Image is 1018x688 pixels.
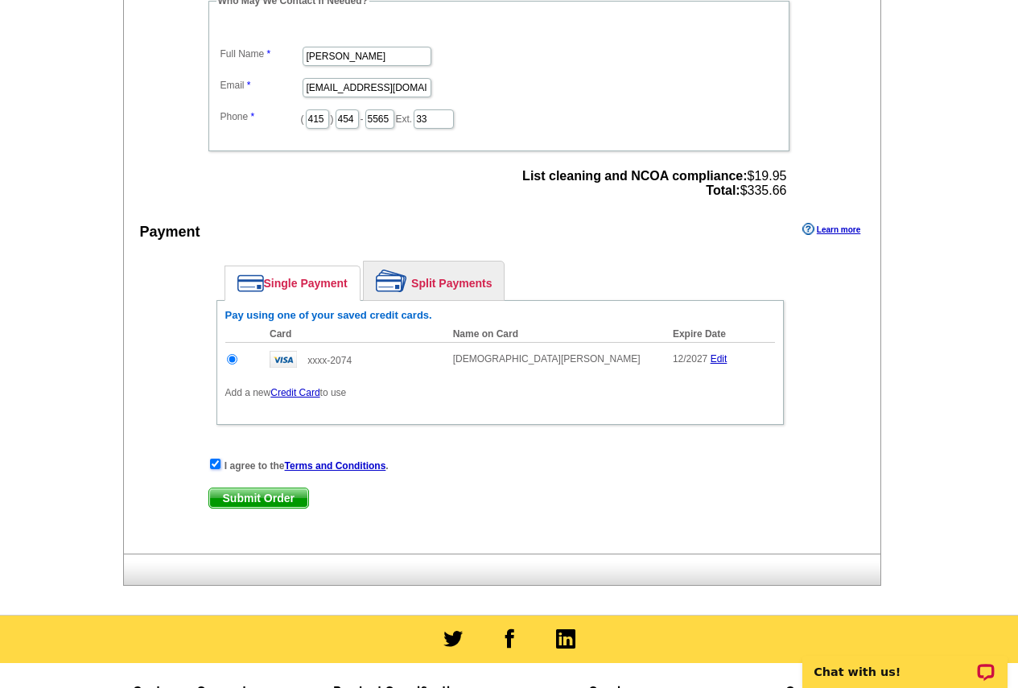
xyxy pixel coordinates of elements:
[262,326,445,343] th: Card
[711,353,727,365] a: Edit
[225,266,360,300] a: Single Payment
[673,353,707,365] span: 12/2027
[270,351,297,368] img: visa.gif
[270,387,319,398] a: Credit Card
[225,309,775,322] h6: Pay using one of your saved credit cards.
[522,169,747,183] strong: List cleaning and NCOA compliance:
[220,109,301,124] label: Phone
[307,355,352,366] span: xxxx-2074
[376,270,407,292] img: split-payment.png
[237,274,264,292] img: single-payment.png
[220,47,301,61] label: Full Name
[802,223,860,236] a: Learn more
[209,488,308,508] span: Submit Order
[140,221,200,243] div: Payment
[706,183,740,197] strong: Total:
[225,385,775,400] p: Add a new to use
[665,326,775,343] th: Expire Date
[225,460,389,472] strong: I agree to the .
[445,326,665,343] th: Name on Card
[285,460,386,472] a: Terms and Conditions
[453,353,641,365] span: [DEMOGRAPHIC_DATA][PERSON_NAME]
[522,169,786,198] span: $19.95 $335.66
[364,262,504,300] a: Split Payments
[792,637,1018,688] iframe: LiveChat chat widget
[220,78,301,93] label: Email
[216,105,781,130] dd: ( ) - Ext.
